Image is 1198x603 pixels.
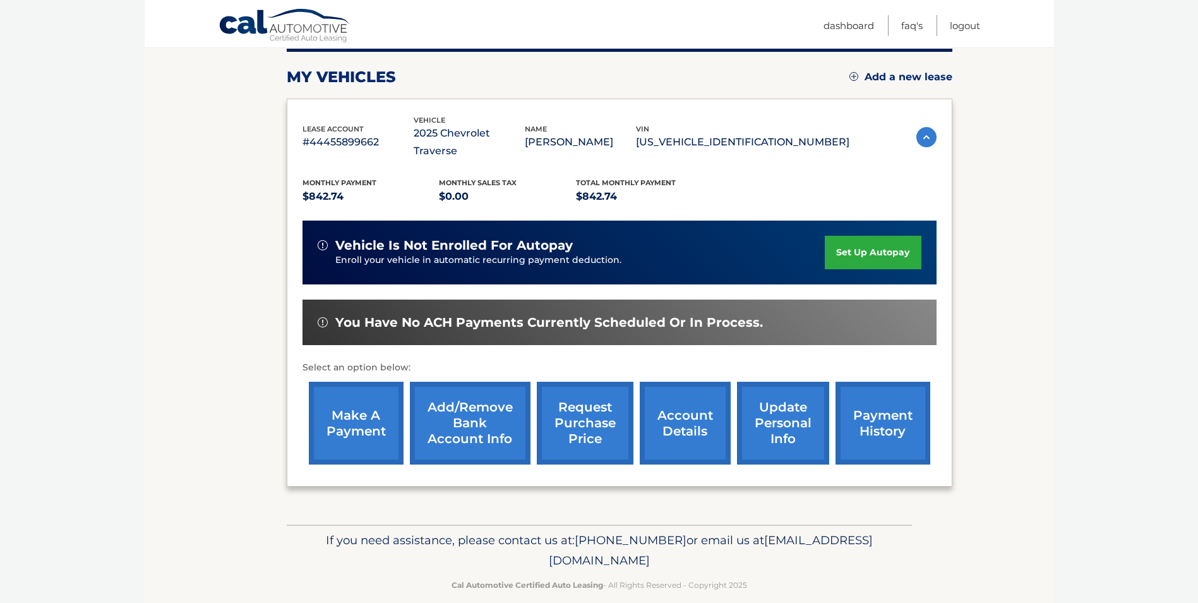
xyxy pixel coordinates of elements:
a: Add a new lease [849,71,952,83]
img: alert-white.svg [318,240,328,250]
p: Enroll your vehicle in automatic recurring payment deduction. [335,253,825,267]
span: [PHONE_NUMBER] [575,533,686,547]
span: You have no ACH payments currently scheduled or in process. [335,315,763,331]
a: update personal info [737,382,829,465]
p: If you need assistance, please contact us at: or email us at [295,530,904,571]
a: FAQ's [901,15,923,36]
span: vehicle [414,116,445,125]
span: Monthly Payment [302,178,376,187]
span: name [525,125,547,133]
span: vin [636,125,649,133]
p: Select an option below: [302,360,937,375]
img: alert-white.svg [318,317,328,327]
span: Monthly sales Tax [439,178,517,187]
img: accordion-active.svg [916,127,937,147]
p: [PERSON_NAME] [525,133,636,151]
p: 2025 Chevrolet Traverse [414,125,525,160]
a: make a payment [309,382,404,465]
a: payment history [836,382,930,465]
a: set up autopay [825,236,921,269]
a: Cal Automotive [219,8,351,45]
span: [EMAIL_ADDRESS][DOMAIN_NAME] [549,533,873,568]
a: Dashboard [824,15,874,36]
p: $0.00 [439,188,576,205]
strong: Cal Automotive Certified Auto Leasing [452,580,603,590]
span: Total Monthly Payment [576,178,676,187]
span: vehicle is not enrolled for autopay [335,238,573,253]
p: [US_VEHICLE_IDENTIFICATION_NUMBER] [636,133,849,151]
span: lease account [302,125,364,133]
a: Add/Remove bank account info [410,382,530,465]
p: - All Rights Reserved - Copyright 2025 [295,578,904,592]
a: request purchase price [537,382,633,465]
p: $842.74 [576,188,713,205]
a: Logout [950,15,980,36]
img: add.svg [849,72,858,81]
a: account details [640,382,731,465]
h2: my vehicles [287,68,396,87]
p: $842.74 [302,188,440,205]
p: #44455899662 [302,133,414,151]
